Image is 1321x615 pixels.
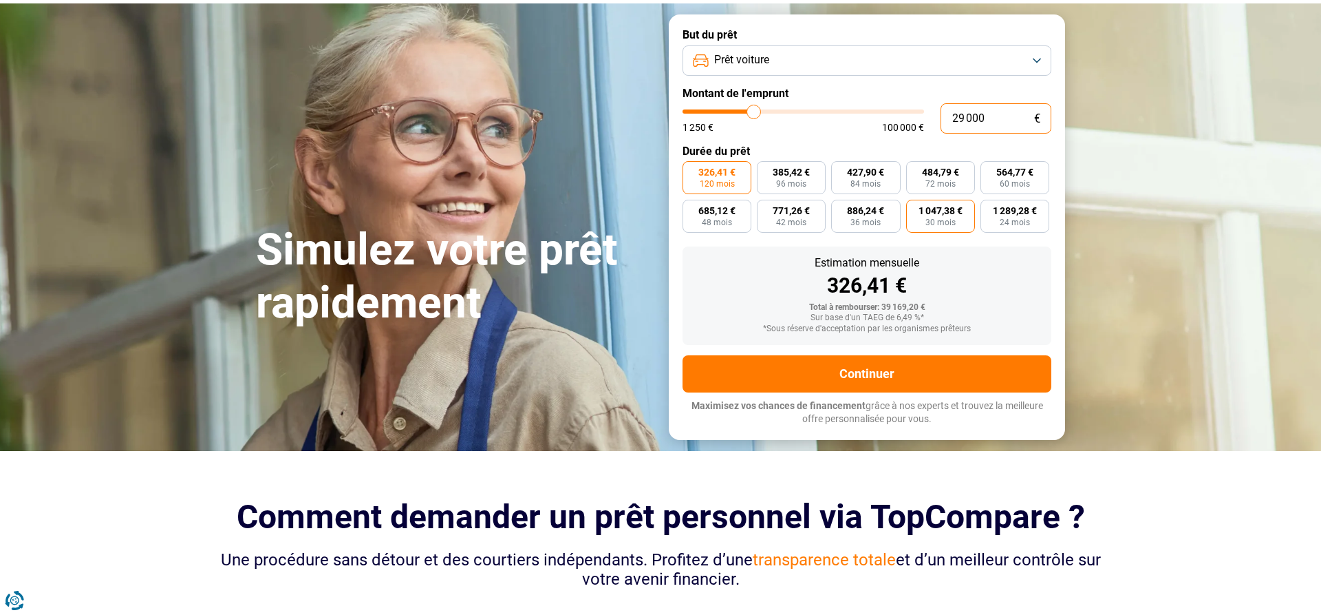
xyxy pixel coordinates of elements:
span: 1 047,38 € [919,206,963,216]
div: 326,41 € [694,275,1040,296]
span: 60 mois [1000,180,1030,188]
span: 326,41 € [698,167,735,177]
span: transparence totale [753,550,896,570]
label: Durée du prêt [683,145,1051,158]
span: 886,24 € [847,206,884,216]
div: Estimation mensuelle [694,258,1040,269]
span: Maximisez vos chances de financement [691,400,866,411]
label: But du prêt [683,28,1051,41]
span: 72 mois [925,180,956,188]
div: Sur base d'un TAEG de 6,49 %* [694,313,1040,323]
span: 427,90 € [847,167,884,177]
span: 96 mois [776,180,806,188]
span: 385,42 € [773,167,810,177]
span: 120 mois [700,180,735,188]
span: Prêt voiture [714,52,769,67]
div: *Sous réserve d'acceptation par les organismes prêteurs [694,324,1040,334]
span: 1 250 € [683,123,713,132]
p: grâce à nos experts et trouvez la meilleure offre personnalisée pour vous. [683,399,1051,426]
span: 100 000 € [882,123,924,132]
span: 484,79 € [922,167,959,177]
button: Continuer [683,355,1051,393]
span: 36 mois [850,218,881,227]
button: Prêt voiture [683,45,1051,76]
span: 84 mois [850,180,881,188]
span: € [1034,113,1040,125]
h1: Simulez votre prêt rapidement [256,224,652,330]
h2: Comment demander un prêt personnel via TopCompare ? [215,498,1106,536]
span: 1 289,28 € [993,206,1037,216]
span: 685,12 € [698,206,735,216]
span: 48 mois [702,218,732,227]
span: 771,26 € [773,206,810,216]
span: 564,77 € [996,167,1033,177]
span: 24 mois [1000,218,1030,227]
span: 42 mois [776,218,806,227]
span: 30 mois [925,218,956,227]
div: Une procédure sans détour et des courtiers indépendants. Profitez d’une et d’un meilleur contrôle... [215,550,1106,590]
label: Montant de l'emprunt [683,87,1051,100]
div: Total à rembourser: 39 169,20 € [694,303,1040,313]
